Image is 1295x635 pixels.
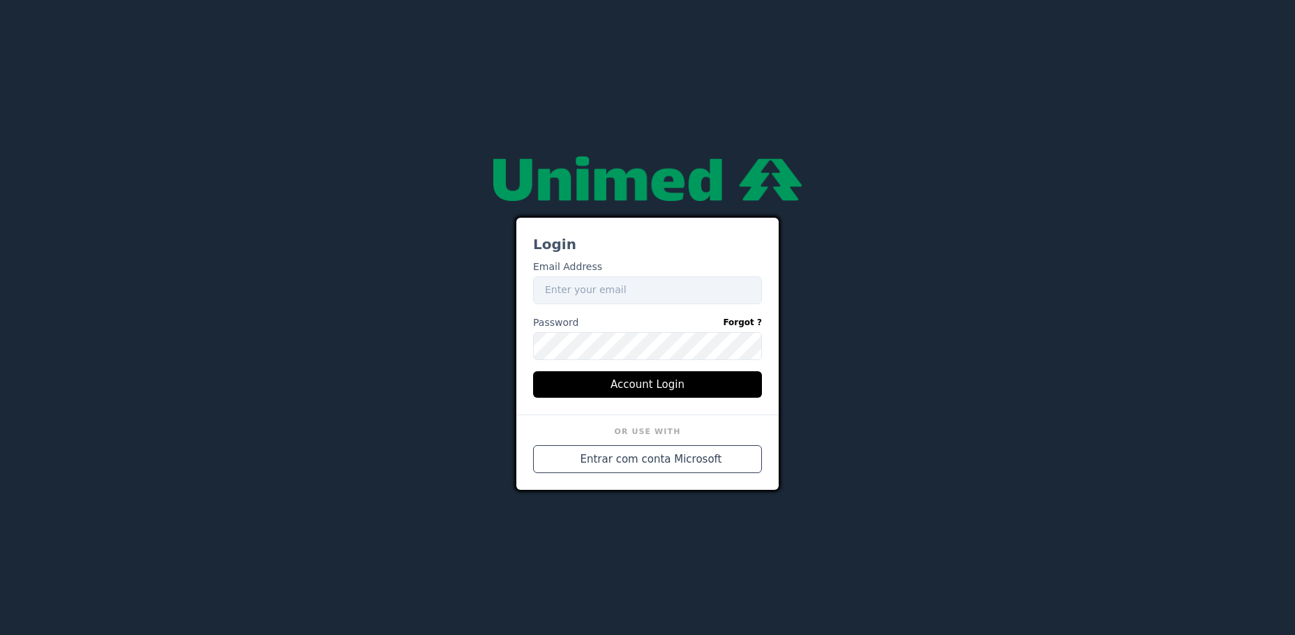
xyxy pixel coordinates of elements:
button: Account Login [533,371,762,398]
input: Enter your email [533,276,762,304]
span: Entrar com conta Microsoft [581,451,722,468]
label: Email Address [533,260,602,274]
h6: Or Use With [533,426,762,440]
h3: Login [533,234,762,254]
button: Entrar com conta Microsoft [533,445,762,473]
img: null [493,156,802,201]
a: Forgot ? [723,315,762,330]
label: Password [533,315,762,330]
